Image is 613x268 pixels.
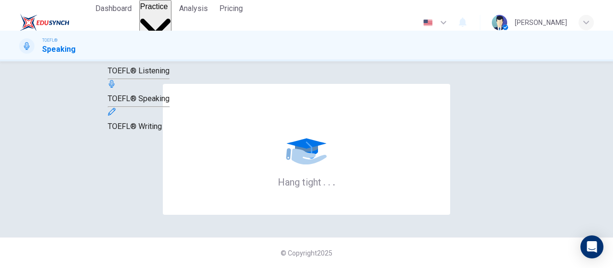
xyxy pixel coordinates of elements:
[422,19,434,26] img: en
[328,173,331,189] h6: .
[219,3,243,14] span: Pricing
[140,2,168,11] span: Practice
[42,44,76,55] h1: Speaking
[108,107,170,132] div: TOEFL® Writing
[515,17,567,28] div: [PERSON_NAME]
[108,80,170,105] div: TOEFL® Speaking
[108,94,170,103] span: TOEFL® Speaking
[492,15,507,30] img: Profile picture
[281,249,332,257] span: © Copyright 2025
[95,3,132,14] span: Dashboard
[179,3,208,14] span: Analysis
[332,173,336,189] h6: .
[108,66,170,75] span: TOEFL® Listening
[323,173,326,189] h6: .
[278,175,336,188] h6: Hang tight
[108,122,162,131] span: TOEFL® Writing
[19,13,91,32] a: EduSynch logo
[42,37,57,44] span: TOEFL®
[19,13,69,32] img: EduSynch logo
[580,235,603,258] div: Open Intercom Messenger
[108,52,170,77] div: TOEFL® Listening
